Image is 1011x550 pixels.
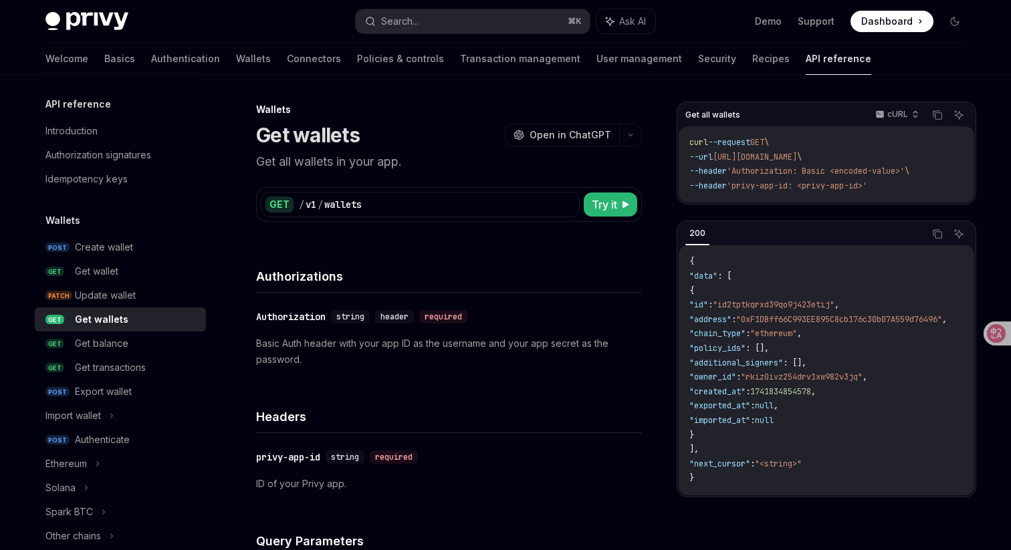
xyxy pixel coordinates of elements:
a: Authentication [151,43,220,75]
div: required [370,450,418,464]
button: Ask AI [950,225,968,243]
div: privy-app-id [256,450,320,464]
span: 1741834854578 [750,386,811,397]
span: } [689,472,694,483]
span: POST [45,243,70,253]
span: GET [45,315,64,325]
span: "data" [689,271,717,281]
div: Authorization [256,310,326,323]
a: POSTAuthenticate [35,428,206,452]
span: Ask AI [619,15,646,28]
span: "owner_id" [689,372,736,382]
div: Other chains [45,528,101,544]
span: : [750,415,755,426]
p: ID of your Privy app. [256,476,642,492]
button: Open in ChatGPT [505,124,619,146]
a: Welcome [45,43,88,75]
h4: Authorizations [256,267,642,285]
span: , [811,386,816,397]
span: --header [689,166,727,176]
div: 200 [685,225,709,241]
a: PATCHUpdate wallet [35,283,206,307]
span: "address" [689,314,732,325]
span: , [774,400,778,411]
span: : [750,458,755,469]
span: "exported_at" [689,400,750,411]
span: 'privy-app-id: <privy-app-id>' [727,180,867,191]
div: required [419,310,467,323]
div: Solana [45,480,76,496]
span: PATCH [45,291,72,301]
p: cURL [887,109,908,120]
span: , [834,299,839,310]
h1: Get wallets [256,123,360,147]
div: Wallets [256,103,642,116]
span: string [336,311,364,322]
span: "created_at" [689,386,746,397]
div: Get balance [75,335,128,352]
span: Dashboard [861,15,913,28]
span: "id" [689,299,708,310]
p: Basic Auth header with your app ID as the username and your app secret as the password. [256,335,642,368]
span: : [], [746,343,769,354]
a: Dashboard [851,11,933,32]
span: "next_cursor" [689,458,750,469]
div: wallets [324,198,362,211]
p: Get all wallets in your app. [256,152,642,171]
a: Idempotency keys [35,167,206,191]
h5: API reference [45,96,111,112]
span: : [], [783,358,806,368]
span: POST [45,387,70,397]
span: --request [708,137,750,148]
a: POSTExport wallet [35,380,206,404]
a: GETGet balance [35,331,206,356]
span: curl [689,137,708,148]
a: Authorization signatures [35,143,206,167]
div: Update wallet [75,287,136,303]
span: "imported_at" [689,415,750,426]
div: Import wallet [45,408,101,424]
img: dark logo [45,12,128,31]
a: GETGet wallets [35,307,206,331]
span: , [863,372,867,382]
span: 'Authorization: Basic <encoded-value>' [727,166,905,176]
div: Authenticate [75,432,130,448]
a: Transaction management [460,43,580,75]
div: Introduction [45,123,98,139]
button: Toggle dark mode [944,11,966,32]
span: "<string>" [755,458,802,469]
span: GET [45,339,64,349]
button: cURL [868,104,925,126]
span: string [331,452,359,462]
span: { [689,285,694,296]
div: / [318,198,323,211]
a: Connectors [287,43,341,75]
h4: Query Parameters [256,532,642,550]
a: API reference [806,43,871,75]
span: POST [45,435,70,445]
span: Try it [592,196,617,213]
span: GET [45,363,64,373]
a: Wallets [236,43,271,75]
a: GETGet wallet [35,259,206,283]
a: Introduction [35,119,206,143]
h4: Headers [256,408,642,426]
span: , [797,328,802,339]
span: [URL][DOMAIN_NAME] [713,152,797,162]
div: Get wallet [75,263,118,279]
span: : [746,328,750,339]
button: Ask AI [950,106,968,124]
span: --url [689,152,713,162]
a: Demo [755,15,782,28]
a: User management [596,43,682,75]
div: Search... [381,13,419,29]
div: GET [265,196,294,213]
a: Security [698,43,736,75]
span: ⌘ K [568,16,582,27]
a: Policies & controls [357,43,444,75]
div: Get wallets [75,311,128,327]
div: Export wallet [75,384,132,400]
div: v1 [306,198,316,211]
span: Get all wallets [685,110,740,120]
div: Create wallet [75,239,133,255]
